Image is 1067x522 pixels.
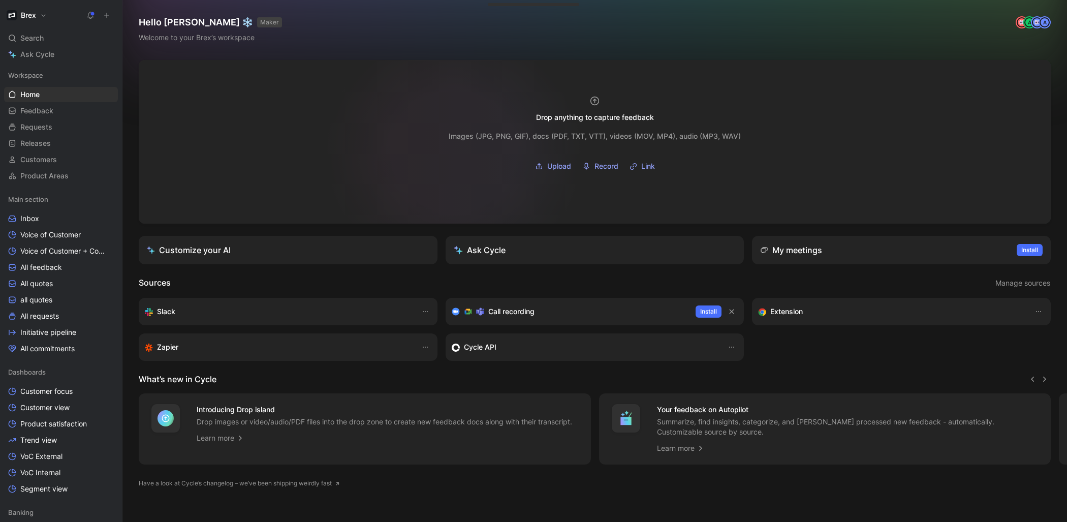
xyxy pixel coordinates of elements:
a: all quotes [4,292,118,308]
span: Product Areas [20,171,69,181]
span: Initiative pipeline [20,327,76,337]
span: Customer view [20,403,70,413]
a: Customers [4,152,118,167]
button: Upload [531,159,575,174]
span: VoC External [20,451,62,462]
img: Brex [7,10,17,20]
span: Link [641,160,655,172]
button: Link [626,159,658,174]
a: Initiative pipeline [4,325,118,340]
div: Search [4,30,118,46]
div: Customize your AI [147,244,231,256]
span: Install [1021,245,1038,255]
a: Releases [4,136,118,151]
span: Voice of Customer [20,230,81,240]
a: Customize your AI [139,236,437,264]
a: Product Areas [4,168,118,183]
a: All requests [4,309,118,324]
div: Sync customers & send feedback from custom sources. Get inspired by our favorite use case [452,341,718,353]
button: Ask Cycle [446,236,744,264]
h2: Sources [139,277,171,290]
a: All feedback [4,260,118,275]
p: Summarize, find insights, categorize, and [PERSON_NAME] processed new feedback - automatically. C... [657,417,1039,437]
div: Images (JPG, PNG, GIF), docs (PDF, TXT, VTT), videos (MOV, MP4), audio (MP3, WAV) [449,130,741,142]
button: Record [579,159,622,174]
h1: Brex [21,11,36,20]
a: Ask Cycle [4,47,118,62]
h4: Your feedback on Autopilot [657,404,1039,416]
span: Record [594,160,618,172]
span: All commitments [20,344,75,354]
button: MAKER [257,17,282,27]
div: Main sectionInboxVoice of CustomerVoice of Customer + Commercial NRR FeedbackAll feedbackAll quot... [4,192,118,356]
span: Feedback [20,106,53,116]
div: Banking [4,505,118,520]
a: All quotes [4,276,118,291]
span: Segment view [20,484,68,494]
span: All quotes [20,279,53,289]
div: Workspace [4,68,118,83]
div: Sync your customers, send feedback and get updates in Slack [145,305,411,318]
button: Install [1017,244,1043,256]
a: All commitments [4,341,118,356]
img: avatar [1032,17,1042,27]
span: Upload [547,160,571,172]
a: Learn more [197,432,244,444]
button: Manage sources [995,277,1051,290]
a: Customer focus [4,384,118,399]
div: Welcome to your Brex’s workspace [139,32,282,44]
div: Ask Cycle [454,244,506,256]
a: Have a look at Cycle’s changelog – we’ve been shipping weirdly fast [139,478,340,488]
span: Inbox [20,213,39,224]
span: Trend view [20,435,57,445]
a: Product satisfaction [4,416,118,432]
a: Inbox [4,211,118,226]
div: Drop anything to capture feedback [536,111,654,124]
h3: Cycle API [464,341,496,353]
span: VoC Internal [20,468,60,478]
div: Main section [4,192,118,207]
h3: Slack [157,305,175,318]
div: A [1040,17,1050,27]
h3: Zapier [157,341,178,353]
span: Manage sources [995,277,1050,289]
span: Workspace [8,70,43,80]
h4: Introducing Drop island [197,404,572,416]
a: Requests [4,119,118,135]
div: Capture feedback from anywhere on the web [758,305,1024,318]
span: Customer focus [20,386,73,396]
a: VoC External [4,449,118,464]
a: Home [4,87,118,102]
a: Voice of Customer [4,227,118,242]
button: BrexBrex [4,8,49,22]
button: Install [696,305,721,318]
span: Search [20,32,44,44]
a: Voice of Customer + Commercial NRR Feedback [4,243,118,259]
span: All requests [20,311,59,321]
span: Voice of Customer + Commercial NRR Feedback [20,246,108,256]
a: Segment view [4,481,118,497]
a: Trend view [4,433,118,448]
span: Requests [20,122,52,132]
a: Learn more [657,442,705,454]
a: Feedback [4,103,118,118]
a: VoC Internal [4,465,118,480]
span: All feedback [20,262,62,272]
span: Product satisfaction [20,419,87,429]
div: DashboardsCustomer focusCustomer viewProduct satisfactionTrend viewVoC ExternalVoC InternalSegmen... [4,364,118,497]
span: Home [20,89,40,100]
div: Dashboards [4,364,118,380]
div: Record & transcribe meetings from Zoom, Meet & Teams. [452,305,688,318]
h3: Call recording [488,305,535,318]
span: Dashboards [8,367,46,377]
span: all quotes [20,295,52,305]
img: avatar [1017,17,1027,27]
span: Main section [8,194,48,204]
a: Customer view [4,400,118,415]
span: Releases [20,138,51,148]
div: Capture feedback from thousands of sources with Zapier (survey results, recordings, sheets, etc). [145,341,411,353]
span: Banking [8,507,34,517]
p: Drop images or video/audio/PDF files into the drop zone to create new feedback docs along with th... [197,417,572,427]
div: My meetings [760,244,822,256]
h1: Hello [PERSON_NAME] ❄️ [139,16,282,28]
